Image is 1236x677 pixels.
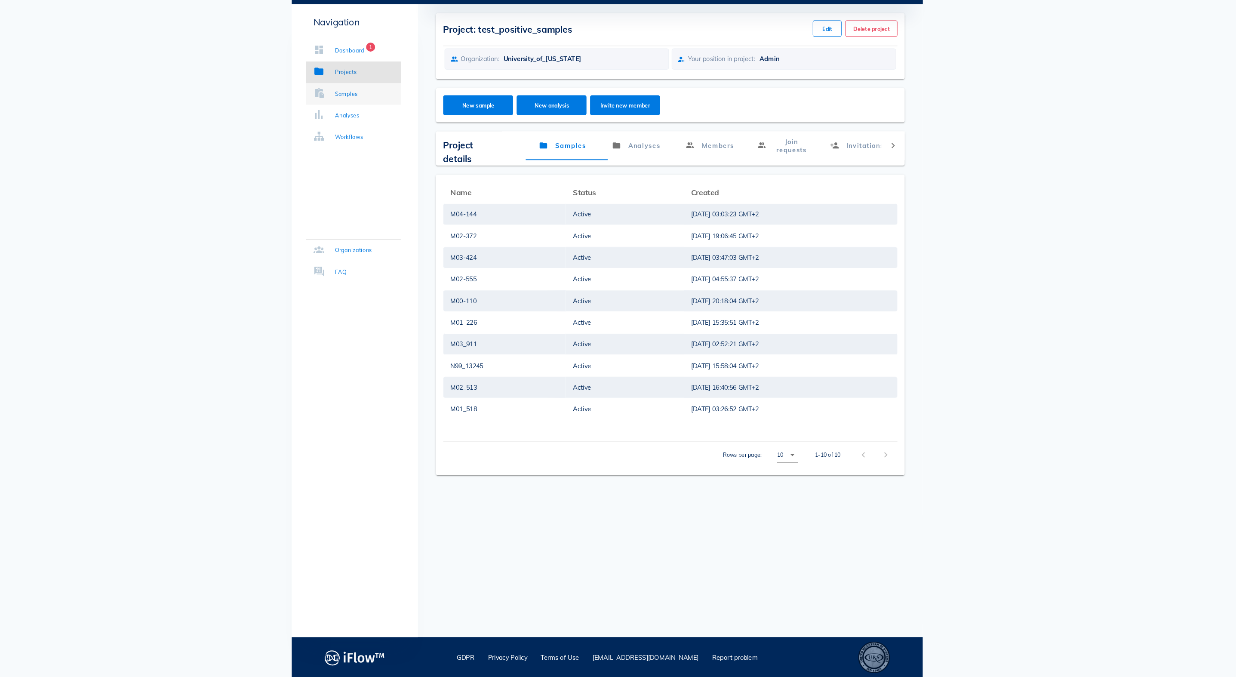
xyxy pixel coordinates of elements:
div: Active [585,390,684,410]
a: M02-555 [468,287,572,307]
span: test_positive_samples [605,15,664,24]
button: New sample [461,121,528,140]
a: Active [585,287,684,307]
button: Edit [814,50,842,65]
a: [DATE] 02:52:21 GMT+2 [698,349,888,369]
a: [DATE] 04:55:37 GMT+2 [698,287,888,307]
a: Active [585,308,684,327]
div: Projects [358,95,379,104]
span: New analysis [540,128,590,134]
a: [DATE] 03:47:03 GMT+2 [698,266,888,286]
button: New analysis [532,121,598,140]
a: Active [585,225,684,245]
a: M01_226 [468,328,572,348]
button: Delete project [845,50,895,65]
div: Samples [358,116,380,124]
div: 10 [780,461,786,468]
a: [DATE] 15:35:51 GMT+2 [698,328,888,348]
a: Active [585,328,684,348]
a: Active [585,369,684,389]
a: Active [585,246,684,265]
button: Invite new member [602,121,668,140]
div: 1-10 of 10 [816,461,841,468]
a: M00-110 [468,308,572,327]
a: [DATE] 03:26:52 GMT+2 [698,411,888,431]
a: [DATE] 20:18:04 GMT+2 [698,308,888,327]
div: Analyses [358,136,381,145]
th: Created: Not sorted. Activate to sort ascending. [691,204,895,225]
span: Your position in project: [695,83,759,90]
span: Invite new member [610,128,660,134]
span: Account Balance [740,11,773,15]
span: 0 [740,15,773,24]
div: [DATE] 19:06:45 GMT+2 [698,246,888,265]
a: Privacy Policy [504,654,542,662]
a: Active [585,349,684,369]
span: Project [605,11,664,15]
i: chevron_right [885,164,896,175]
a: N99_13245 [468,369,572,389]
span: New sample [470,128,520,134]
a: Active [585,411,684,431]
span: Organization [470,11,541,15]
a: [DATE] 03:03:23 GMT+2 [698,225,888,245]
span: Name [468,209,489,218]
span: Admin [763,83,782,90]
div: M04-144 [468,225,572,245]
div: Rows per page: [729,452,800,477]
span: Edit [821,55,834,61]
a: M01_518 [468,411,572,431]
a: M02-372 [468,246,572,265]
a: Terms of Use [555,654,591,662]
div: Workflows [358,157,385,166]
span: Status [585,209,607,218]
a: GDPR [475,654,492,662]
a: Join requests [751,156,821,183]
th: Name: Not sorted. Activate to sort ascending. [461,204,578,225]
img: User name [838,9,854,25]
div: M02_513 [468,390,572,410]
div: 10Rows per page: [780,458,800,471]
span: Project: test_positive_samples [461,53,584,64]
a: Logo [317,8,437,27]
th: Status: Not sorted. Activate to sort ascending. [578,204,691,225]
a: Samples [540,156,610,183]
div: ISO 13485 – Quality Management System [858,643,888,673]
a: M03_911 [468,349,572,369]
span: Project details [461,163,490,187]
span: Badge [388,71,397,80]
a: [DATE] 16:40:56 GMT+2 [698,390,888,410]
i: arrow_drop_down [790,459,800,470]
span: University_of_[US_STATE] [470,15,541,24]
a: M03-424 [468,266,572,286]
div: Organizations [358,265,394,274]
a: Invitations [821,156,891,183]
span: Delete project [852,55,888,61]
p: Navigation [331,45,421,58]
img: logo [348,648,406,668]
